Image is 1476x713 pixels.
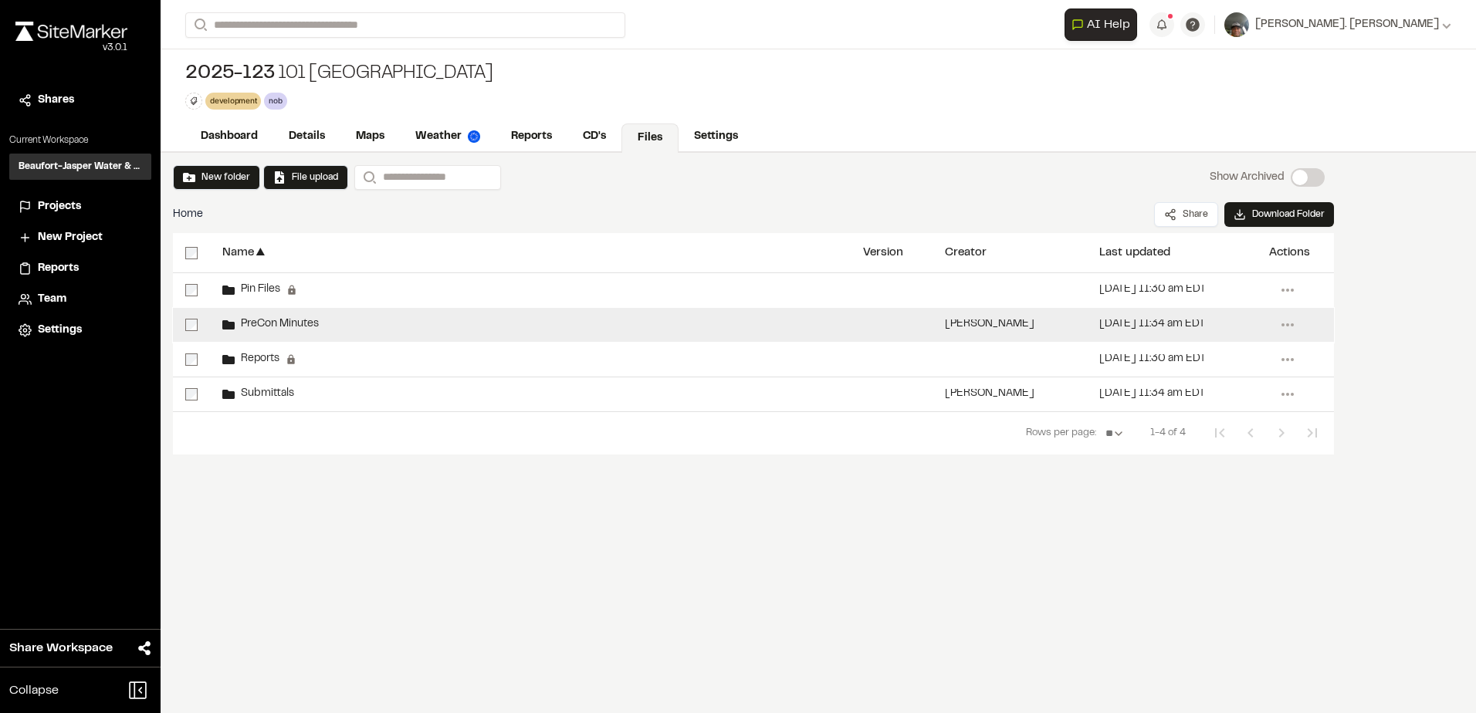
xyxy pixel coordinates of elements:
div: Reports [222,353,296,366]
span: 1-4 of 4 [1150,426,1186,441]
p: Show Archived [1210,169,1285,186]
div: Creator [945,247,987,259]
a: Files [621,123,679,153]
button: Last Page [1297,417,1328,448]
span: Reports [38,260,79,277]
button: Download Folder [1224,202,1334,227]
button: Open AI Assistant [1065,8,1137,41]
a: Maps [340,122,400,151]
div: Last updated [1099,247,1170,259]
button: [PERSON_NAME]. [PERSON_NAME] [1224,12,1451,37]
input: select-row-baa80a15eb8d923ebf04 [185,284,198,296]
img: User [1224,12,1249,37]
span: PreCon Minutes [235,319,319,329]
a: Team [19,291,142,308]
button: Search [185,12,213,38]
span: Submittals [235,389,294,399]
button: Edit Tags [185,93,202,110]
a: Weather [400,122,496,151]
p: Current Workspace [9,133,151,147]
a: Settings [19,322,142,339]
span: Reports [235,354,279,364]
button: Next Page [1266,417,1297,448]
button: First Page [1204,417,1235,448]
a: Settings [679,122,753,151]
input: select-row-7524df612235b87d23b8 [185,353,198,366]
div: [PERSON_NAME] [945,389,1034,399]
div: [DATE] 11:34 am EDT [1099,389,1205,399]
div: select-all-rowsName▲VersionCreatorLast updatedActionsselect-row-baa80a15eb8d923ebf04Pin Files[DAT... [173,233,1334,465]
a: Shares [19,92,142,109]
a: Dashboard [185,122,273,151]
input: select-all-rows [185,247,198,259]
span: Collapse [9,681,59,700]
select: Rows per page: [1099,418,1132,449]
h3: Beaufort-Jasper Water & Sewer Authority [19,160,142,174]
input: select-row-75225bd5618dfb9fb0af [185,388,198,400]
div: [PERSON_NAME] [945,319,1034,329]
nav: breadcrumb [173,206,203,223]
span: [PERSON_NAME]. [PERSON_NAME] [1255,16,1439,33]
div: development [205,93,261,109]
span: Rows per page: [1026,426,1096,441]
button: Share [1154,202,1218,227]
span: Shares [38,92,74,109]
span: ▲ [254,245,267,260]
div: nob [264,93,286,109]
img: precipai.png [468,130,480,143]
span: Home [173,206,203,223]
div: [DATE] 11:30 am EDT [1099,354,1206,364]
span: 2025-123 [185,62,275,86]
a: Details [273,122,340,151]
button: File upload [273,171,338,184]
div: [DATE] 11:34 am EDT [1099,319,1205,329]
span: Share Workspace [9,639,113,657]
span: Team [38,291,66,308]
div: [DATE] 11:30 am EDT [1099,285,1206,295]
a: New Project [19,229,142,246]
div: Version [863,247,903,259]
div: Pin Files [222,284,297,296]
button: Search [354,165,382,190]
a: Projects [19,198,142,215]
div: 101 [GEOGRAPHIC_DATA] [185,62,493,86]
input: select-row-ebd6ec66458606e58c0c [185,319,198,331]
button: New folder [173,165,260,190]
img: rebrand.png [15,22,127,41]
span: New Project [38,229,103,246]
button: Previous Page [1235,417,1266,448]
a: CD's [567,122,621,151]
div: Actions [1269,247,1310,259]
span: Pin Files [235,285,280,295]
div: Name [222,247,254,259]
a: Reports [19,260,142,277]
span: Settings [38,322,82,339]
button: New folder [183,171,250,184]
button: File upload [263,165,348,190]
a: Reports [496,122,567,151]
div: Oh geez...please don't... [15,41,127,55]
span: Projects [38,198,81,215]
span: AI Help [1087,15,1130,34]
div: Submittals [222,388,294,400]
div: Open AI Assistant [1065,8,1143,41]
div: PreCon Minutes [222,319,319,331]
